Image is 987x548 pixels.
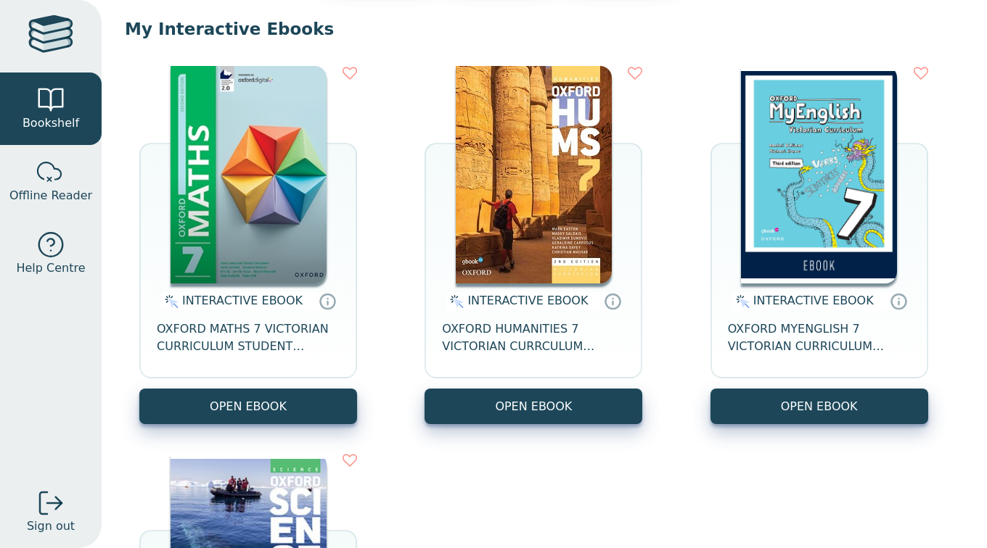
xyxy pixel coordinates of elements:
img: interactive.svg [160,293,179,310]
span: INTERACTIVE EBOOK [753,294,874,307]
span: INTERACTIVE EBOOK [467,294,588,307]
a: Interactive eBooks are accessed online via the publisher’s portal. They contain interactive resou... [890,292,907,310]
a: Interactive eBooks are accessed online via the publisher’s portal. They contain interactive resou... [319,292,336,310]
span: OXFORD MATHS 7 VICTORIAN CURRICULUM STUDENT ESSENTIAL DIGITAL ACCESS 2E [157,320,340,355]
span: OXFORD MYENGLISH 7 VICTORIAN CURRICULUM STUDENT OBOOK/ASSESS 3E [728,320,911,355]
span: Bookshelf [22,115,79,132]
button: OPEN EBOOK [139,389,357,424]
button: OPEN EBOOK [425,389,642,424]
a: Interactive eBooks are accessed online via the publisher’s portal. They contain interactive resou... [604,292,621,310]
img: interactive.svg [732,293,750,310]
img: 149a31fe-7fb3-eb11-a9a3-0272d098c78b.jpg [456,66,612,283]
p: My Interactive Ebooks [125,18,964,40]
button: OPEN EBOOK [710,389,928,424]
img: 1d8e360d-978b-4ff4-bd76-ab65d0ca0220.jpg [171,66,327,283]
span: Sign out [27,518,75,535]
img: 07fa92ac-67cf-49db-909b-cf2725316220.jpg [741,66,897,283]
img: interactive.svg [446,293,464,310]
span: INTERACTIVE EBOOK [182,294,303,307]
span: Offline Reader [9,187,92,204]
span: Help Centre [16,260,85,277]
span: OXFORD HUMANITIES 7 VICTORIAN CURRCULUM OBOOK ASSESS 2E [442,320,625,355]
